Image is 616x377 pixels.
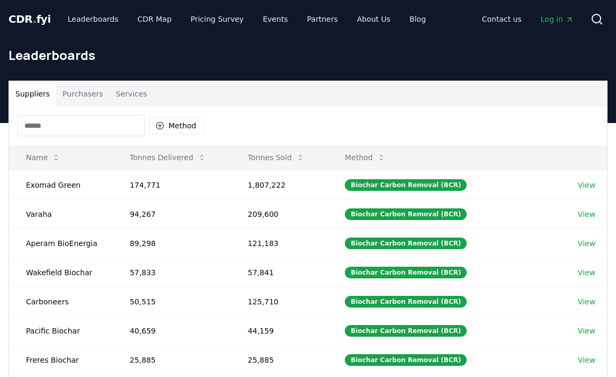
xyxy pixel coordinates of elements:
a: Blog [401,10,434,29]
td: 40,659 [113,316,231,345]
a: CDR Map [129,10,180,29]
span: Log in [541,14,574,24]
a: Leaderboards [59,10,127,29]
a: View [578,209,595,220]
button: Services [110,81,154,107]
td: Pacific Biochar [9,316,113,345]
td: Aperam BioEnergia [9,229,113,258]
div: Biochar Carbon Removal (BCR) [345,208,467,220]
nav: Main [474,10,582,29]
td: 57,833 [113,258,231,287]
td: Wakefield Biochar [9,258,113,287]
td: 25,885 [113,345,231,374]
div: Biochar Carbon Removal (BCR) [345,267,467,278]
div: Biochar Carbon Removal (BCR) [345,354,467,366]
button: Tonnes Delivered [121,147,215,168]
a: CDR.fyi [8,12,51,27]
a: View [578,238,595,249]
a: About Us [349,10,399,29]
td: Exomad Green [9,170,113,199]
a: Pricing Survey [182,10,252,29]
a: View [578,267,595,278]
button: Purchasers [56,81,110,107]
button: Tonnes Sold [239,147,313,168]
div: Biochar Carbon Removal (BCR) [345,179,467,191]
button: Method [149,117,203,134]
td: 174,771 [113,170,231,199]
td: 121,183 [231,229,328,258]
div: Biochar Carbon Removal (BCR) [345,238,467,249]
div: Biochar Carbon Removal (BCR) [345,325,467,337]
nav: Main [59,10,434,29]
a: View [578,296,595,307]
td: Carboneers [9,287,113,316]
td: 25,885 [231,345,328,374]
button: Method [336,147,394,168]
button: Suppliers [9,81,56,107]
td: Freres Biochar [9,345,113,374]
td: 1,807,222 [231,170,328,199]
td: 57,841 [231,258,328,287]
button: Name [17,147,69,168]
a: Contact us [474,10,530,29]
h1: Leaderboards [8,47,608,64]
td: 209,600 [231,199,328,229]
td: 125,710 [231,287,328,316]
div: Biochar Carbon Removal (BCR) [345,296,467,308]
span: CDR fyi [8,13,51,25]
td: 89,298 [113,229,231,258]
span: . [33,13,37,25]
td: 44,159 [231,316,328,345]
a: Partners [299,10,346,29]
td: 50,515 [113,287,231,316]
a: Log in [532,10,582,29]
a: View [578,355,595,365]
td: 94,267 [113,199,231,229]
a: View [578,180,595,190]
a: View [578,326,595,336]
td: Varaha [9,199,113,229]
a: Events [254,10,296,29]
